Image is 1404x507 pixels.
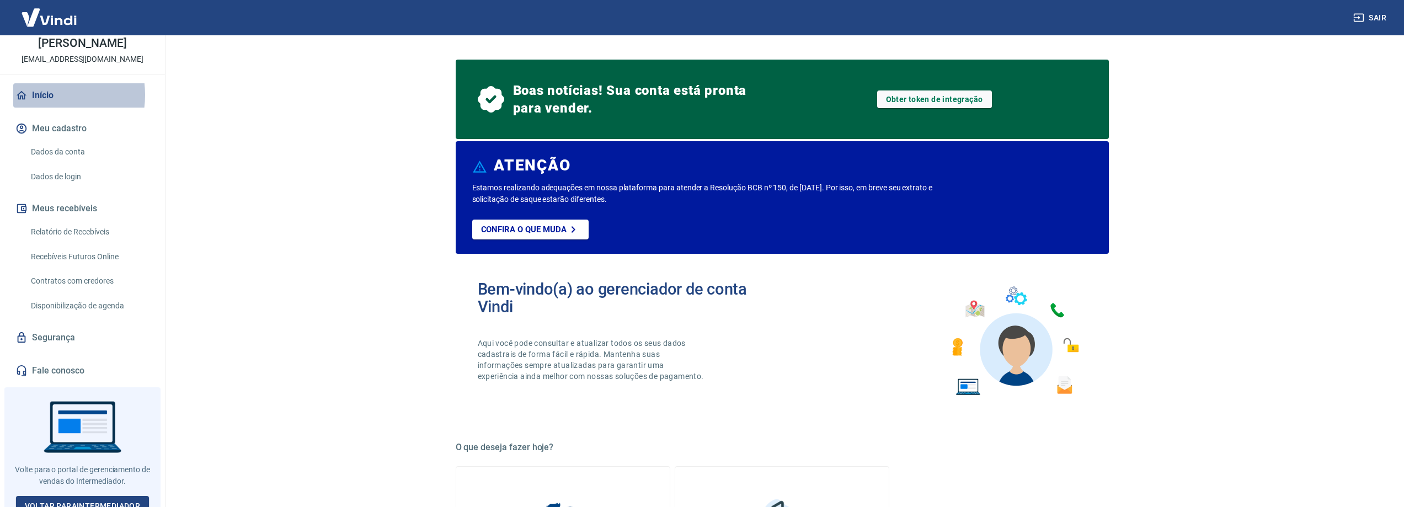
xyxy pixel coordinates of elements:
a: Relatório de Recebíveis [26,221,152,243]
a: Dados da conta [26,141,152,163]
p: [EMAIL_ADDRESS][DOMAIN_NAME] [22,54,143,65]
button: Meus recebíveis [13,196,152,221]
button: Sair [1351,8,1391,28]
a: Dados de login [26,166,152,188]
h6: ATENÇÃO [494,160,570,171]
a: Confira o que muda [472,220,589,239]
button: Meu cadastro [13,116,152,141]
h2: Bem-vindo(a) ao gerenciador de conta Vindi [478,280,782,316]
p: Aqui você pode consultar e atualizar todos os seus dados cadastrais de forma fácil e rápida. Mant... [478,338,706,382]
a: Fale conosco [13,359,152,383]
a: Segurança [13,325,152,350]
a: Recebíveis Futuros Online [26,246,152,268]
img: Imagem de um avatar masculino com diversos icones exemplificando as funcionalidades do gerenciado... [942,280,1087,402]
h5: O que deseja fazer hoje? [456,442,1109,453]
a: Obter token de integração [877,90,992,108]
a: Disponibilização de agenda [26,295,152,317]
a: Início [13,83,152,108]
a: Contratos com credores [26,270,152,292]
p: Confira o que muda [481,225,567,234]
span: Boas notícias! Sua conta está pronta para vender. [513,82,751,117]
p: Estamos realizando adequações em nossa plataforma para atender a Resolução BCB nº 150, de [DATE].... [472,182,968,205]
p: [PERSON_NAME] [38,38,126,49]
img: Vindi [13,1,85,34]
